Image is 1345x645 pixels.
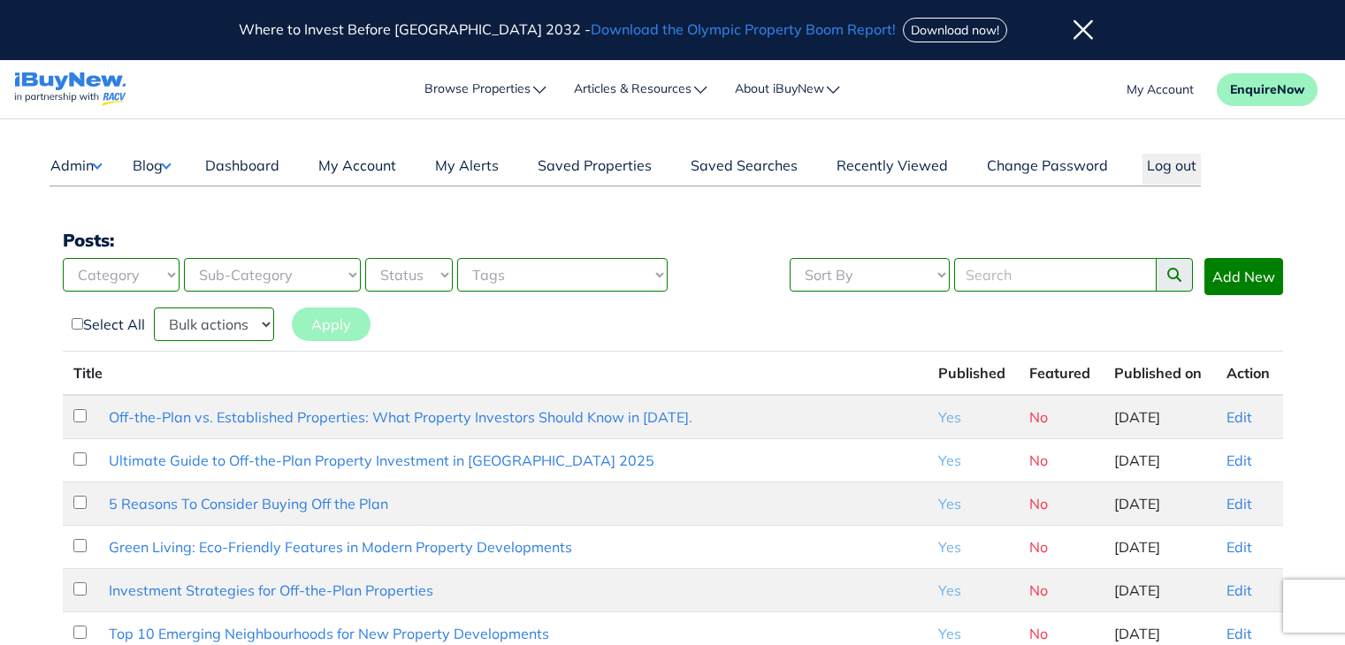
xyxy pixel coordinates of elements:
th: Featured [1019,352,1104,396]
td: [DATE] [1104,439,1216,482]
input: Select All [72,318,83,330]
td: Yes [928,526,1019,569]
th: Action [1216,352,1282,396]
td: No [1019,526,1104,569]
button: Log out [1142,154,1201,185]
a: Recently Viewed [832,155,952,185]
button: Admin [50,154,102,177]
button: Apply [292,307,371,341]
a: Ultimate Guide to Off-the-Plan Property Investment in [GEOGRAPHIC_DATA] 2025 [109,451,654,469]
a: Green Living: Eco-Friendly Features in Modern Property Developments [109,538,572,556]
button: search posts [1156,258,1193,292]
td: [DATE] [1104,526,1216,569]
a: Add New [1204,258,1283,295]
a: Saved Searches [686,155,802,185]
a: Edit [1227,451,1252,469]
td: No [1019,395,1104,439]
a: Edit [1227,625,1252,642]
th: Title [63,352,928,396]
a: Dashboard [201,155,284,185]
a: Off-the-Plan vs. Established Properties: What Property Investors Should Know in [DATE]. [109,408,692,426]
a: Edit [1227,538,1252,556]
td: Yes [928,569,1019,612]
span: Where to Invest Before [GEOGRAPHIC_DATA] 2032 - [239,20,899,38]
a: account [1127,80,1194,99]
a: navigations [14,68,126,111]
td: No [1019,439,1104,482]
td: No [1019,569,1104,612]
button: Blog [132,154,171,177]
a: Change Password [982,155,1112,185]
h3: Posts: [63,229,1283,251]
button: Download now! [903,18,1007,42]
td: [DATE] [1104,482,1216,526]
td: Yes [928,395,1019,439]
a: My Account [314,155,401,185]
th: Published [928,352,1019,396]
a: 5 Reasons To Consider Buying Off the Plan [109,495,388,512]
td: Yes [928,482,1019,526]
td: Yes [928,439,1019,482]
input: Search [954,258,1157,292]
button: EnquireNow [1217,73,1318,106]
a: Edit [1227,408,1252,426]
img: logo [14,72,126,107]
td: [DATE] [1104,569,1216,612]
a: Top 10 Emerging Neighbourhoods for New Property Developments [109,625,549,642]
span: Now [1277,81,1304,97]
td: [DATE] [1104,395,1216,439]
a: Investment Strategies for Off-the-Plan Properties [109,581,433,599]
label: Select All [72,314,145,335]
th: Published on [1104,352,1216,396]
a: My Alerts [431,155,503,185]
a: Edit [1227,581,1252,599]
a: Edit [1227,495,1252,512]
span: Download the Olympic Property Boom Report! [591,20,896,38]
a: Saved Properties [533,155,656,185]
td: No [1019,482,1104,526]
